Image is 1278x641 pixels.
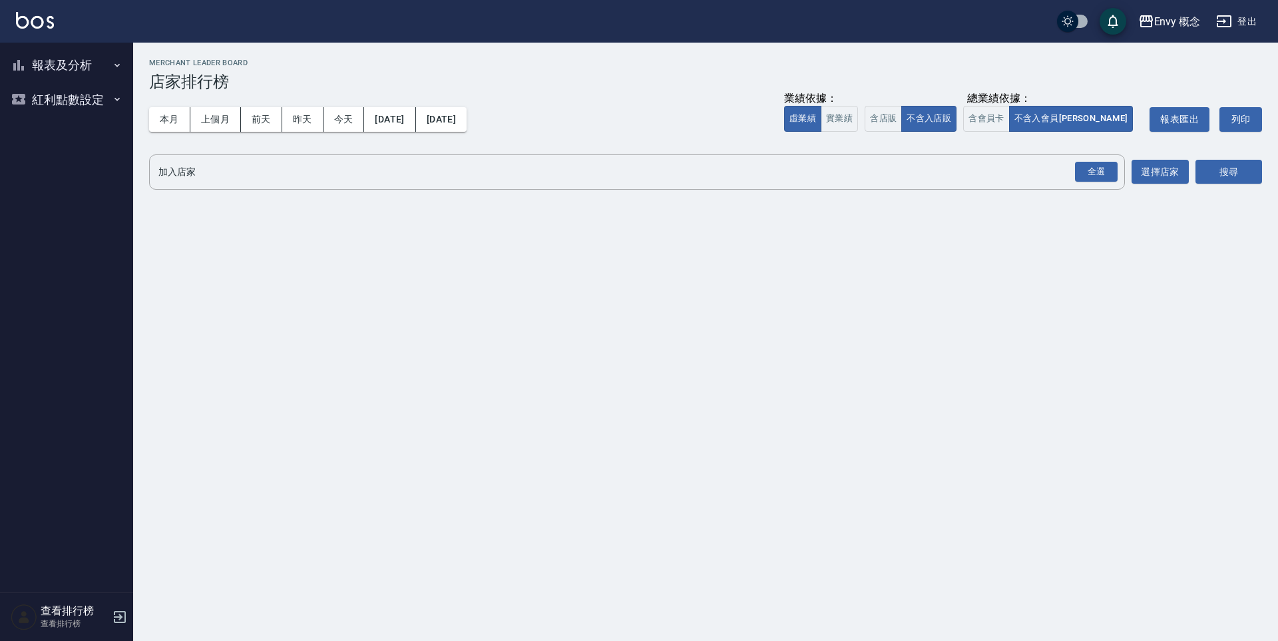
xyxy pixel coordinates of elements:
h2: Merchant Leader Board [149,59,1262,67]
button: 含會員卡 [963,106,1010,132]
button: [DATE] [364,107,415,132]
h5: 查看排行榜 [41,604,108,618]
button: 昨天 [282,107,323,132]
button: 上個月 [190,107,241,132]
button: 報表及分析 [5,48,128,83]
button: 今天 [323,107,365,132]
a: 報表匯出 [1140,112,1209,125]
button: Open [1072,159,1120,185]
h3: 店家排行榜 [149,73,1262,91]
button: 選擇店家 [1132,160,1189,184]
div: 全選 [1075,162,1118,182]
img: Person [11,604,37,630]
div: 總業績依據： [967,92,1031,106]
button: Envy 概念 [1133,8,1206,35]
button: 報表匯出 [1150,107,1209,132]
button: 列印 [1219,107,1262,132]
div: 業績依據： [784,92,858,106]
img: Logo [16,12,54,29]
button: [DATE] [416,107,467,132]
button: 不含入店販 [901,106,957,132]
button: 虛業績 [784,106,821,132]
button: 前天 [241,107,282,132]
button: 搜尋 [1195,160,1262,184]
p: 查看排行榜 [41,618,108,630]
button: 不含入會員[PERSON_NAME] [1009,106,1134,132]
button: 本月 [149,107,190,132]
button: 實業績 [821,106,858,132]
div: Envy 概念 [1154,13,1201,30]
button: 紅利點數設定 [5,83,128,117]
button: 登出 [1211,9,1262,34]
button: 含店販 [865,106,902,132]
button: save [1100,8,1126,35]
input: 店家名稱 [155,160,1099,184]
